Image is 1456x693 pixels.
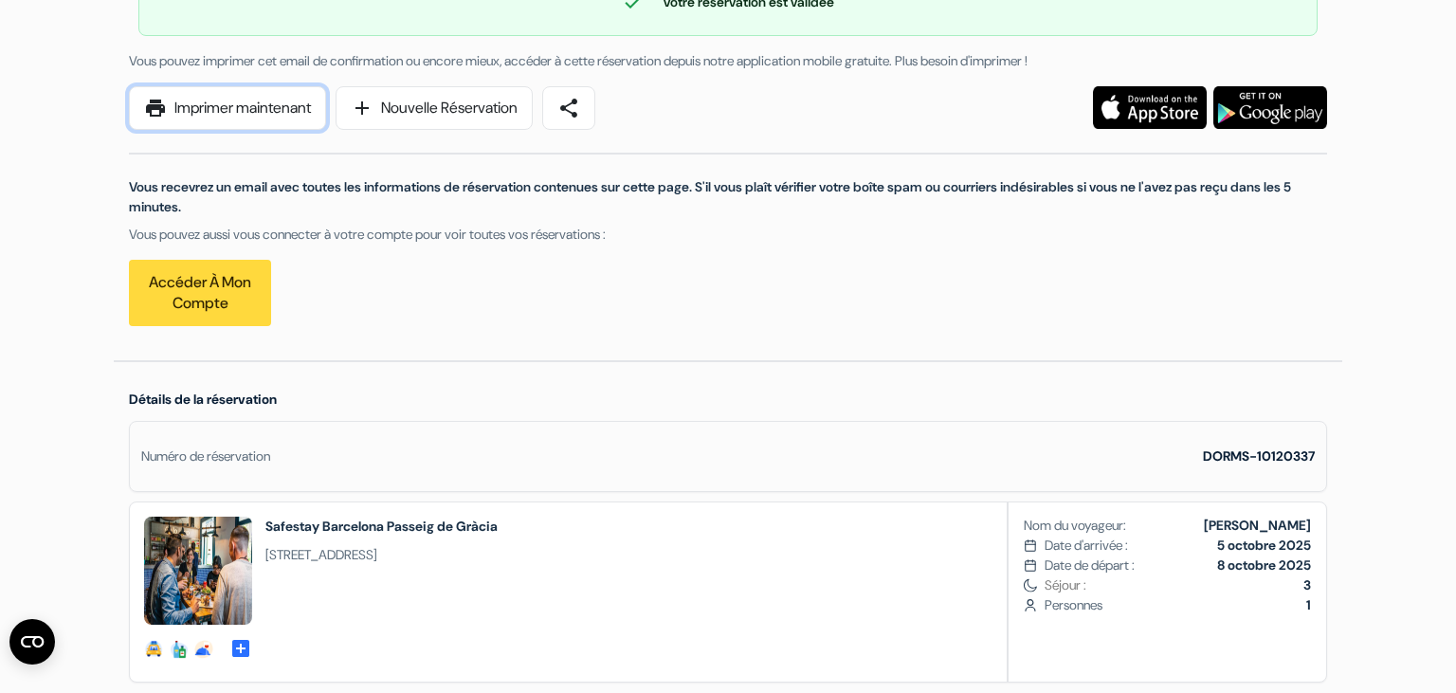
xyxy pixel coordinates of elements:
b: 5 octobre 2025 [1217,537,1311,554]
img: Téléchargez l'application gratuite [1093,86,1207,129]
b: [PERSON_NAME] [1204,517,1311,534]
p: Vous pouvez aussi vous connecter à votre compte pour voir toutes vos réservations : [129,225,1327,245]
img: Téléchargez l'application gratuite [1213,86,1327,129]
h2: Safestay Barcelona Passeig de Gràcia [265,517,498,536]
span: share [557,97,580,119]
div: Numéro de réservation [141,447,270,466]
span: Date de départ : [1045,556,1135,575]
span: Séjour : [1045,575,1311,595]
b: 3 [1303,576,1311,593]
span: [STREET_ADDRESS] [265,545,498,565]
span: Détails de la réservation [129,391,277,408]
b: 1 [1306,596,1311,613]
strong: DORMS-10120337 [1203,447,1315,465]
button: Ouvrir le widget CMP [9,619,55,665]
span: print [144,97,167,119]
span: add [351,97,373,119]
img: _38712_17104347767246.jpg [144,517,252,625]
span: Vous pouvez imprimer cet email de confirmation ou encore mieux, accéder à cette réservation depui... [129,52,1028,69]
a: share [542,86,595,130]
span: Date d'arrivée : [1045,536,1128,556]
a: Accéder à mon compte [129,260,271,326]
span: Personnes [1045,595,1311,615]
a: addNouvelle Réservation [336,86,533,130]
a: add_box [229,636,252,656]
a: printImprimer maintenant [129,86,326,130]
b: 8 octobre 2025 [1217,556,1311,574]
p: Vous recevrez un email avec toutes les informations de réservation contenues sur cette page. S'il... [129,177,1327,217]
span: add_box [229,637,252,656]
span: Nom du voyageur: [1024,516,1126,536]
